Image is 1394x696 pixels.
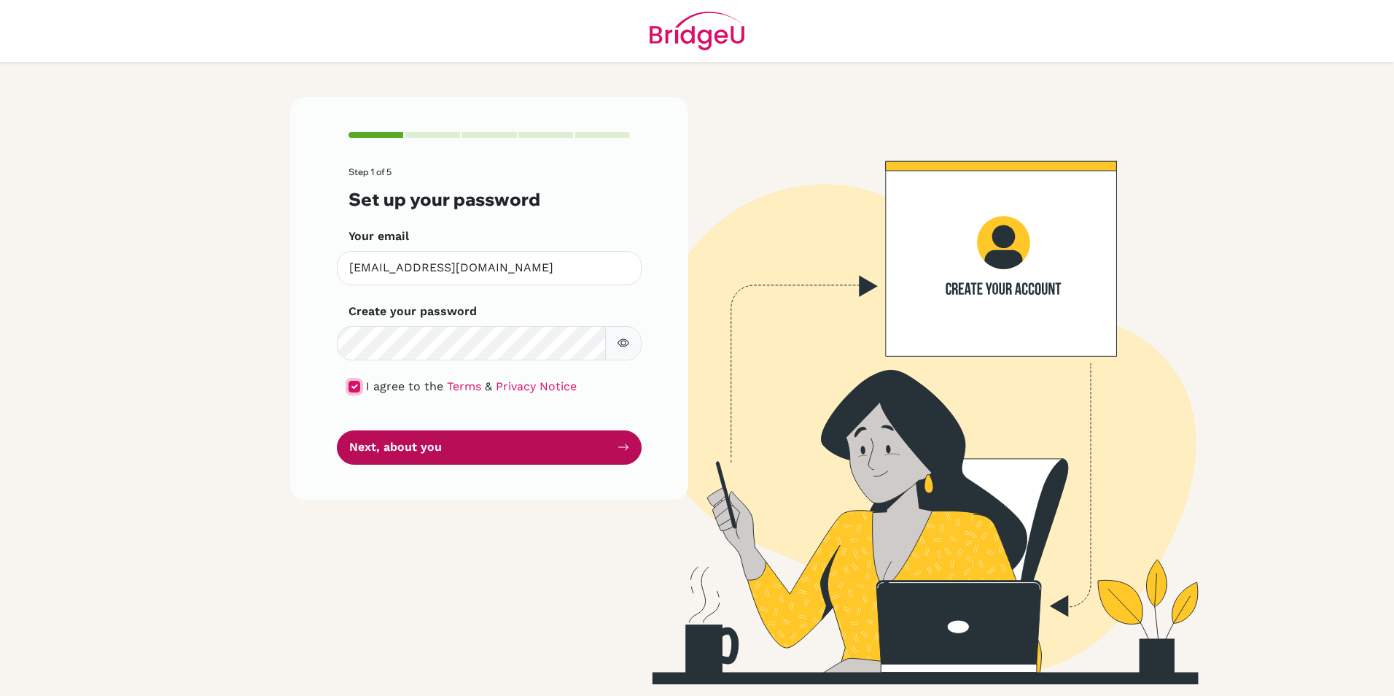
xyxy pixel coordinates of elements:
a: Terms [447,379,481,393]
input: Insert your email* [337,251,642,285]
span: Step 1 of 5 [348,166,392,177]
a: Privacy Notice [496,379,577,393]
label: Create your password [348,303,477,320]
img: Create your account [489,97,1320,684]
label: Your email [348,228,409,245]
button: Next, about you [337,430,642,465]
span: I agree to the [366,379,443,393]
h3: Set up your password [348,189,630,210]
span: & [485,379,492,393]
